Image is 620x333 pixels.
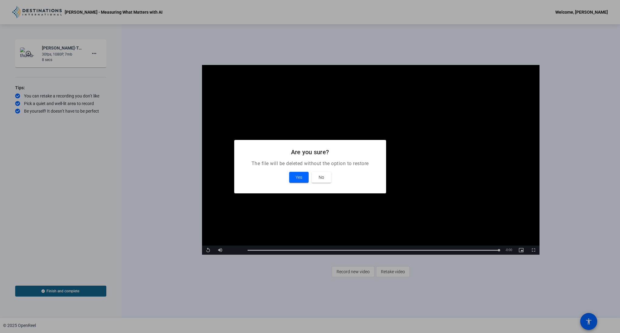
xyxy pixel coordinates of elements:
p: The file will be deleted without the option to restore [241,160,379,167]
h2: Are you sure? [241,147,379,157]
span: No [319,174,324,181]
span: Yes [296,174,302,181]
button: No [312,172,331,183]
button: Yes [289,172,309,183]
